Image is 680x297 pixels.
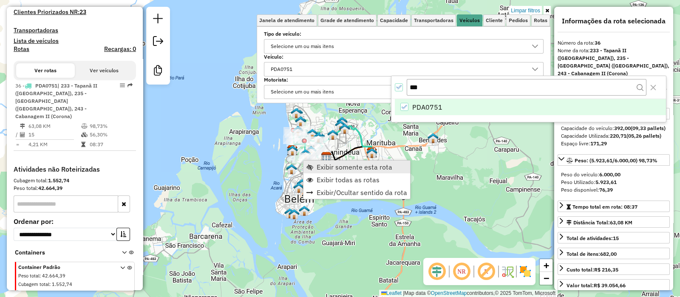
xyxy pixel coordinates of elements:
[268,62,295,76] div: PDA0751
[600,251,617,257] strong: 682,00
[28,140,81,149] td: 4,21 KM
[567,266,618,274] div: Custo total:
[459,18,480,23] span: Veículos
[14,177,136,184] div: Cubagem total:
[561,178,666,186] div: Peso Utilizado:
[561,186,666,194] div: Peso disponível:
[295,116,306,127] img: Warecloud Tapanã I
[599,187,613,193] strong: 76,39
[300,149,311,160] img: Warecloud Benguí
[567,282,626,289] div: Valor total:
[544,260,549,271] span: +
[303,186,410,199] li: Exibir/Ocultar sentido da rota
[75,63,133,78] button: Ver veículos
[380,18,408,23] span: Capacidade
[558,279,670,291] a: Valor total:R$ 39.054,66
[116,228,130,241] button: Ordem crescente
[595,179,617,185] strong: 5.923,61
[293,182,304,193] img: Warecloud Pedreira
[544,6,551,15] a: Ocultar filtros
[427,261,447,282] span: Ocultar deslocamento
[317,176,380,183] span: Exibir todas as rotas
[646,81,660,94] button: Close
[15,140,20,149] td: =
[395,99,666,115] li: PDA0751
[42,273,65,279] span: 42.664,39
[89,140,132,149] td: 08:37
[558,39,670,47] div: Número da rota:
[567,219,632,226] div: Distância Total:
[14,165,136,173] h4: Atividades não Roteirizadas
[297,178,308,190] img: 401 UDC Full Pedreira
[16,63,75,78] button: Ver rotas
[18,263,110,271] span: Container Padrão
[81,142,85,147] i: Tempo total em rota
[75,289,76,295] span: :
[264,30,544,38] label: Tipo de veículo:
[610,133,626,139] strong: 220,71
[518,265,532,278] img: Exibir/Ocultar setores
[40,273,41,279] span: :
[567,235,619,241] span: Total de atividades:
[558,263,670,275] a: Custo total:R$ 216,35
[595,40,601,46] strong: 36
[18,289,75,295] span: Total de atividades/pedidos
[327,129,338,140] img: Warecloud Quarenta Horas
[558,154,670,166] a: Peso: (5.923,61/6.000,00) 98,73%
[289,209,300,220] img: UDC Condor
[78,289,94,295] span: 79/193
[307,128,318,139] img: Warecloud Coqueiro III
[295,116,306,127] img: Warecloud Tapanã II
[561,132,666,140] div: Capacidade Utilizada:
[540,259,552,272] a: Zoom in
[284,208,295,219] img: Warecloud Condor
[150,10,167,29] a: Nova sessão e pesquisa
[306,145,317,156] img: Warecloud Betânia
[259,18,314,23] span: Janela de atendimento
[558,216,670,228] a: Distância Total:63,08 KM
[287,145,298,156] img: PA Belem Nova ( Simulação)
[575,157,657,164] span: Peso: (5.923,61/6.000,00) 98,73%
[567,250,617,258] div: Total de itens:
[303,161,410,173] li: Exibir somente esta rota
[264,53,544,61] label: Veículo:
[594,282,626,289] strong: R$ 39.054,66
[339,123,350,134] img: Warecloud Curuçamba
[431,290,467,296] a: OpenStreetMap
[366,147,377,158] img: FAD CDD Belem
[15,130,20,139] td: /
[320,18,374,23] span: Grade de atendimento
[35,82,57,89] span: PDA0751
[18,273,40,279] span: Peso total
[558,167,670,197] div: Peso: (5.923,61/6.000,00) 98,73%
[428,133,439,144] img: Warecloud Benevides
[81,124,88,129] i: % de utilização do peso
[268,85,337,99] div: Selecione um ou mais itens
[501,265,514,278] img: Fluxo de ruas
[451,261,472,282] span: Ocultar NR
[558,17,670,25] h4: Informações da rota selecionada
[14,37,136,45] h4: Lista de veículos
[561,171,620,178] span: Peso do veículo:
[366,147,377,158] img: CDD Belem
[534,18,547,23] span: Rotas
[509,6,542,15] a: Limpar filtros
[317,164,392,170] span: Exibir somente esta rota
[476,261,496,282] span: Exibir rótulo
[314,131,325,142] img: Warecloud Coqueiro II
[14,184,136,192] div: Peso total:
[610,219,632,226] span: 63,08 KM
[509,18,528,23] span: Pedidos
[89,122,132,130] td: 98,73%
[414,18,453,23] span: Transportadoras
[561,124,666,132] div: Capacidade do veículo:
[412,102,442,112] span: PDA0751
[150,33,167,52] a: Exportar sessão
[317,189,407,196] span: Exibir/Ocultar sentido da rota
[594,266,618,273] strong: R$ 216,35
[38,185,62,191] strong: 42.664,39
[631,125,666,131] strong: (09,33 pallets)
[89,130,132,139] td: 56,30%
[150,62,167,81] a: Criar modelo
[540,272,552,285] a: Zoom out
